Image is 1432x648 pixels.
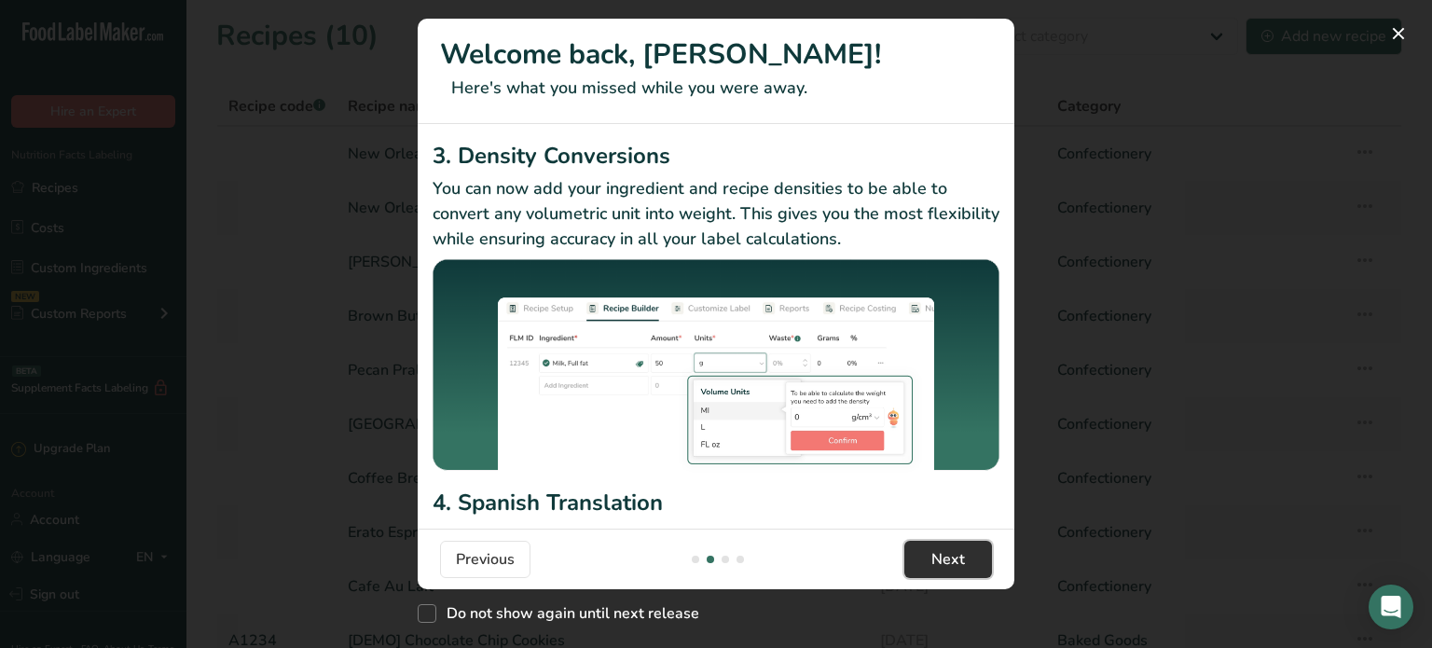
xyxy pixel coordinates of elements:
img: Density Conversions [433,259,999,479]
p: Here's what you missed while you were away. [440,76,992,101]
span: Do not show again until next release [436,604,699,623]
h1: Welcome back, [PERSON_NAME]! [440,34,992,76]
button: Next [904,541,992,578]
div: Open Intercom Messenger [1369,585,1413,629]
span: Next [931,548,965,571]
h2: 3. Density Conversions [433,139,999,172]
button: Previous [440,541,530,578]
h2: 4. Spanish Translation [433,486,999,519]
span: Previous [456,548,515,571]
p: You can now add your ingredient and recipe densities to be able to convert any volumetric unit in... [433,176,999,252]
p: FoodLabelMaker is now available in Spanish. Click on the language dropdown in the sidebar to swit... [433,523,999,573]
